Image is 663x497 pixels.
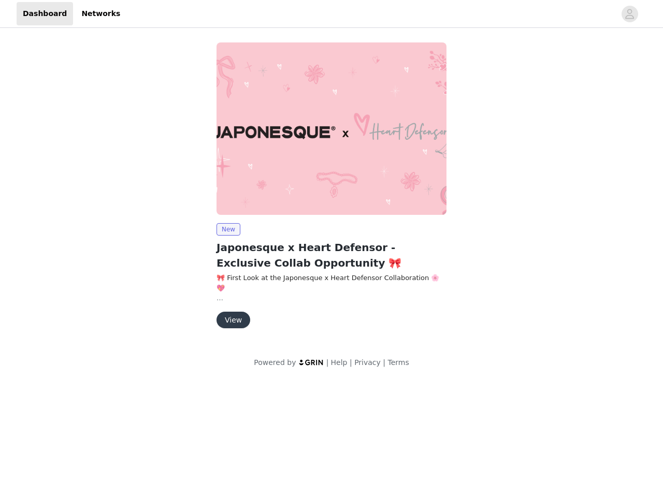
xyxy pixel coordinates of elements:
a: Networks [75,2,126,25]
h2: Japonesque x Heart Defensor - Exclusive Collab Opportunity 🎀 [217,240,446,271]
button: View [217,312,250,328]
span: | [350,358,352,367]
a: Terms [387,358,409,367]
img: logo [298,359,324,366]
a: Help [331,358,348,367]
a: Privacy [354,358,381,367]
span: | [383,358,385,367]
h3: 🎀 First Look at the Japonesque x Heart Defensor Collaboration 🌸💖 [217,273,446,293]
a: Dashboard [17,2,73,25]
span: | [326,358,329,367]
img: Japonesque [217,42,446,215]
span: Powered by [254,358,296,367]
span: New [217,223,240,236]
a: View [217,316,250,324]
div: avatar [625,6,635,22]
